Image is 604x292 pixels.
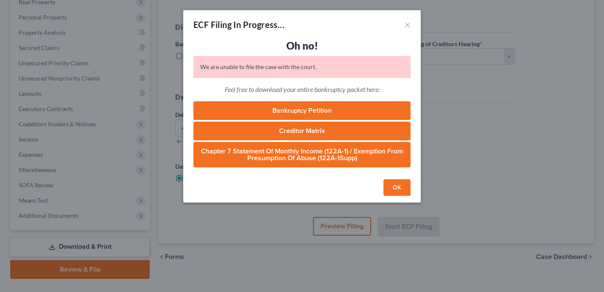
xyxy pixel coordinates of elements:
button: × [405,19,411,30]
p: Feel free to download your entire bankruptcy packet here: [193,85,411,95]
a: Chapter 7 Statement of Monthly Income (122A-1) / Exemption from Presumption of Abuse (122A-1Supp) [193,142,411,167]
h3: Oh no! [193,39,411,53]
a: Bankruptcy Petition [193,101,411,120]
button: OK [383,179,411,196]
div: ECF Filing In Progress... [193,19,285,31]
a: Creditor Matrix [193,122,411,140]
div: We are unable to file the case with the court. [193,56,411,78]
iframe: Intercom live chat [575,263,596,284]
